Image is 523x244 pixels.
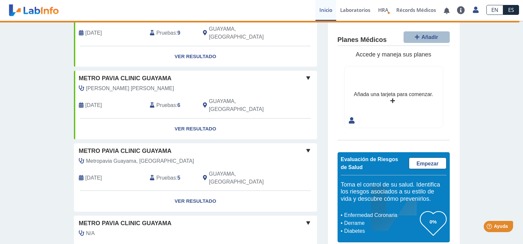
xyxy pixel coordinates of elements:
a: Ver Resultado [74,191,317,212]
a: Ver Resultado [74,46,317,67]
span: Metro Pavia Clinic Guayama [79,219,172,228]
span: N/A [86,229,95,237]
button: Añadir [404,31,450,43]
span: Empezar [416,161,439,166]
h5: Toma el control de su salud. Identifica los riesgos asociados a su estilo de vida y descubre cómo... [341,181,446,203]
h3: 0% [420,218,446,226]
div: : [145,25,198,41]
a: Ver Resultado [74,119,317,139]
a: EN [486,5,503,15]
span: 2025-09-23 [85,174,102,182]
li: Derrame [343,219,420,227]
div: Añada una tarjeta para comenzar. [354,90,433,98]
span: HRA [378,7,388,13]
span: Metro Pavia Clinic Guayama [79,147,172,156]
span: 1899-12-30 [85,101,102,109]
span: Accede y maneja sus planes [356,51,431,58]
li: Enfermedad Coronaria [343,211,420,219]
span: GUAYAMA, PR [209,170,282,186]
span: Pruebas [156,174,176,182]
span: Pruebas [156,29,176,37]
span: GUAYAMA, PR [209,97,282,113]
span: 2021-06-03 [85,29,102,37]
h4: Planes Médicos [338,36,387,44]
span: Metro Pavia Clinic Guayama [79,74,172,83]
a: Empezar [409,157,446,169]
span: Miranda Iglesias, Juan [86,85,174,92]
span: Pruebas [156,101,176,109]
span: Metropavia Guayama, Laboratori [86,157,194,165]
div: : [145,170,198,186]
div: : [145,97,198,113]
iframe: Help widget launcher [464,218,516,237]
span: Evaluación de Riesgos de Salud [341,157,398,170]
b: 5 [178,175,180,181]
span: GUAYAMA, PR [209,25,282,41]
li: Diabetes [343,227,420,235]
span: Añadir [421,34,438,40]
a: ES [503,5,519,15]
b: 9 [178,30,180,36]
b: 6 [178,102,180,108]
